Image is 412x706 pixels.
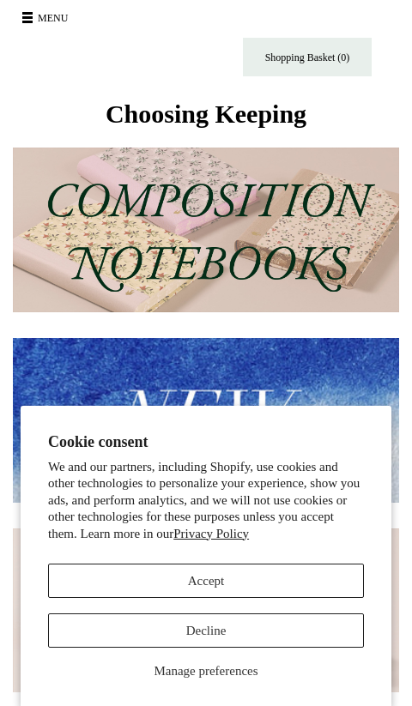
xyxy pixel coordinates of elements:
[106,100,306,128] span: Choosing Keeping
[48,459,364,543] p: We and our partners, including Shopify, use cookies and other technologies to personalize your ex...
[154,664,257,678] span: Manage preferences
[243,38,372,76] a: Shopping Basket (0)
[48,663,364,679] button: Manage preferences
[48,433,364,451] h2: Cookie consent
[48,564,364,598] button: Accept
[13,338,399,503] img: New.jpg__PID:f73bdf93-380a-4a35-bcfe-7823039498e1
[13,148,399,312] img: 202302 Composition ledgers.jpg__PID:69722ee6-fa44-49dd-a067-31375e5d54ec
[13,528,399,693] img: The Deli Counter
[48,613,364,648] button: Decline
[17,4,78,32] button: Menu
[106,113,306,125] a: Choosing Keeping
[173,527,249,540] a: Privacy Policy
